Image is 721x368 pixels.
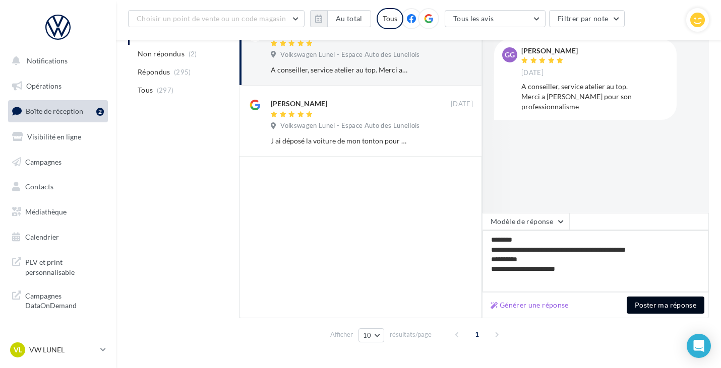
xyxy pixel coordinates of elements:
button: 10 [358,328,384,342]
button: Poster ma réponse [627,297,704,314]
span: Opérations [26,82,62,90]
span: Choisir un point de vente ou un code magasin [137,14,286,23]
div: A conseiller, service atelier au top. Merci a [PERSON_NAME] pour son professionnalisme [521,82,669,112]
span: résultats/page [390,330,432,339]
a: Boîte de réception2 [6,100,110,122]
span: Calendrier [25,233,59,241]
span: Campagnes DataOnDemand [25,289,104,311]
button: Modèle de réponse [482,213,570,230]
span: Notifications [27,56,68,65]
div: J ai déposé la voiture de mon tonton pour remplacement air bag takata et j aieu un super accueil ... [271,136,407,146]
button: Générer une réponse [487,299,573,311]
a: PLV et print personnalisable [6,251,110,281]
span: Tous [138,85,153,95]
span: (297) [157,86,174,94]
a: Calendrier [6,227,110,248]
a: VL VW LUNEL [8,340,108,359]
span: Non répondus [138,49,185,59]
span: Afficher [330,330,353,339]
p: VW LUNEL [29,345,96,355]
button: Choisir un point de vente ou un code magasin [128,10,305,27]
span: PLV et print personnalisable [25,255,104,277]
div: [PERSON_NAME] [271,99,327,109]
div: Open Intercom Messenger [687,334,711,358]
span: Contacts [25,182,53,191]
div: Tous [377,8,403,29]
span: GG [505,50,515,60]
span: Visibilité en ligne [27,132,81,141]
span: Boîte de réception [26,107,83,115]
a: Campagnes [6,152,110,173]
span: Répondus [138,67,170,77]
span: (2) [189,50,197,58]
button: Tous les avis [445,10,546,27]
a: Médiathèque [6,201,110,223]
button: Filtrer par note [549,10,625,27]
span: 10 [363,331,372,339]
button: Notifications [6,50,106,71]
span: Volkswagen Lunel - Espace Auto des Lunellois [280,121,419,130]
a: Contacts [6,176,110,197]
span: Volkswagen Lunel - Espace Auto des Lunellois [280,50,419,59]
span: (295) [174,68,191,76]
div: [PERSON_NAME] [521,47,578,54]
button: Au total [310,10,371,27]
a: Opérations [6,76,110,97]
div: 2 [96,108,104,116]
span: 1 [469,326,485,342]
a: Visibilité en ligne [6,126,110,148]
button: Au total [327,10,371,27]
span: Campagnes [25,157,62,166]
span: [DATE] [521,68,544,78]
span: [DATE] [451,100,473,109]
span: Tous les avis [453,14,494,23]
span: VL [14,345,22,355]
a: Campagnes DataOnDemand [6,285,110,315]
div: A conseiller, service atelier au top. Merci a [PERSON_NAME] pour son professionnalisme [271,65,407,75]
span: Médiathèque [25,207,67,216]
